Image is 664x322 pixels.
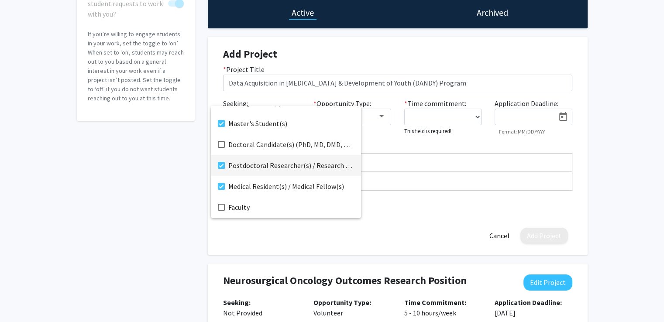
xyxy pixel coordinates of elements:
[228,113,354,134] span: Master's Student(s)
[228,155,354,176] span: Postdoctoral Researcher(s) / Research Staff
[228,197,354,218] span: Faculty
[7,283,37,315] iframe: Chat
[228,134,354,155] span: Doctoral Candidate(s) (PhD, MD, DMD, PharmD, etc.)
[228,176,354,197] span: Medical Resident(s) / Medical Fellow(s)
